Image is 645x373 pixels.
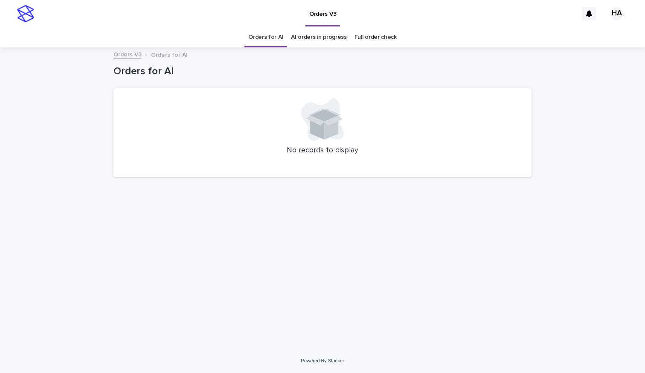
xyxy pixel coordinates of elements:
[610,7,624,20] div: HA
[151,50,188,59] p: Orders for AI
[113,65,532,78] h1: Orders for AI
[17,5,34,22] img: stacker-logo-s-only.png
[291,27,347,47] a: AI orders in progress
[124,146,521,155] p: No records to display
[248,27,283,47] a: Orders for AI
[301,358,344,363] a: Powered By Stacker
[113,49,142,59] a: Orders V3
[354,27,397,47] a: Full order check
